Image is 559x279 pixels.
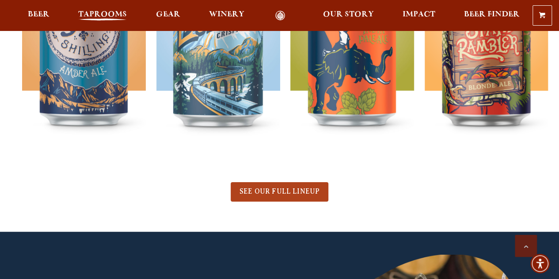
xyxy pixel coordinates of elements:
[264,11,297,21] a: Odell Home
[397,11,441,21] a: Impact
[78,11,127,18] span: Taprooms
[530,254,550,273] div: Accessibility Menu
[323,11,374,18] span: Our Story
[150,11,186,21] a: Gear
[240,187,319,195] span: SEE OUR FULL LINEUP
[72,11,133,21] a: Taprooms
[458,11,525,21] a: Beer Finder
[22,11,55,21] a: Beer
[28,11,49,18] span: Beer
[515,235,537,257] a: Scroll to top
[464,11,520,18] span: Beer Finder
[317,11,380,21] a: Our Story
[403,11,435,18] span: Impact
[156,11,180,18] span: Gear
[203,11,250,21] a: Winery
[231,182,328,202] a: SEE OUR FULL LINEUP
[209,11,244,18] span: Winery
